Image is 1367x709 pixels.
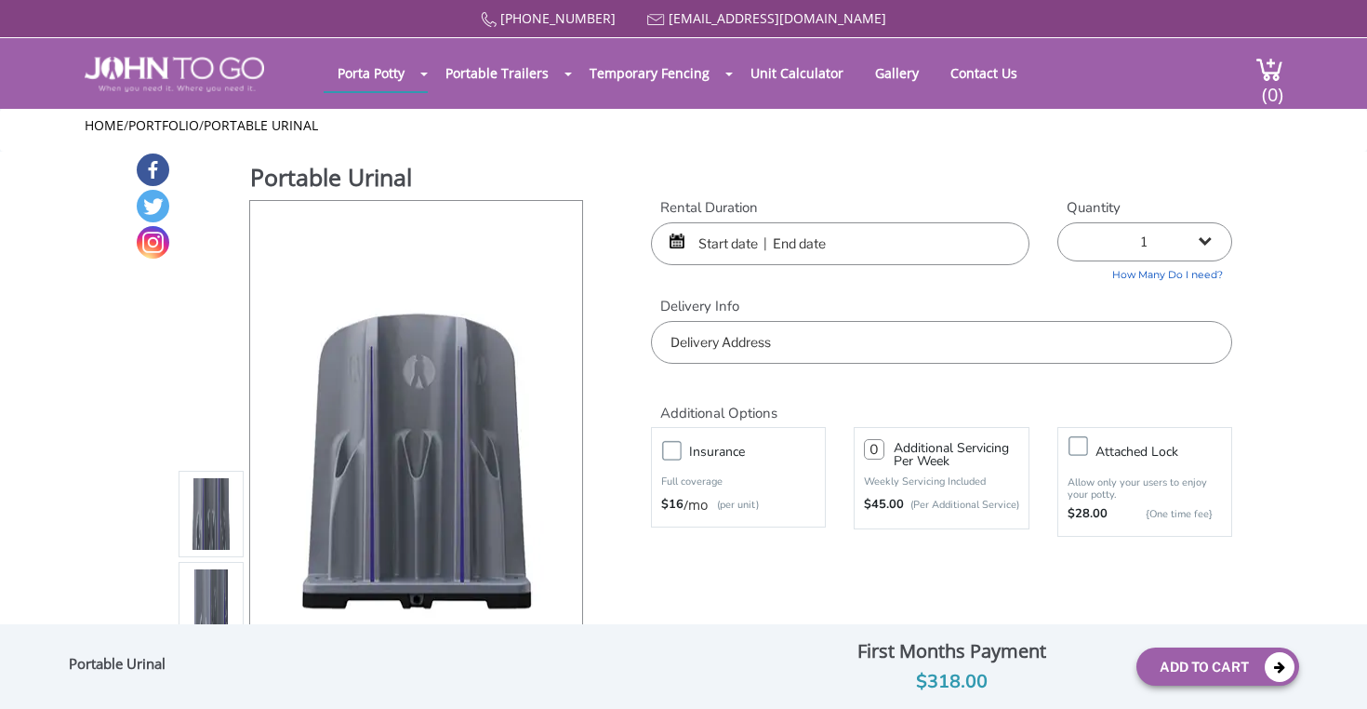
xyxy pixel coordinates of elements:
a: Gallery [861,55,933,91]
ul: / / [85,116,1283,135]
a: Unit Calculator [737,55,857,91]
h3: Insurance [689,440,834,463]
span: (0) [1261,67,1283,107]
a: How Many Do I need? [1057,261,1232,283]
a: [EMAIL_ADDRESS][DOMAIN_NAME] [669,9,886,27]
img: Call [481,12,497,28]
input: Start date | End date [651,222,1029,265]
a: Portable Trailers [431,55,563,91]
a: Portable Urinal [204,116,318,134]
p: Allow only your users to enjoy your potty. [1068,476,1222,501]
strong: $28.00 [1068,505,1108,524]
img: cart a [1255,57,1283,82]
p: (per unit) [708,496,759,515]
p: Full coverage [661,473,816,491]
input: Delivery Address [651,321,1232,364]
a: Twitter [137,190,169,222]
label: Delivery Info [651,297,1232,316]
p: Weekly Servicing Included [864,475,1018,488]
a: Portfolio [128,116,199,134]
a: Contact Us [936,55,1031,91]
h1: Portable Urinal [250,161,585,198]
a: Facebook [137,154,169,186]
div: Portable Urinal [69,655,175,679]
img: Mail [647,14,665,26]
strong: $16 [661,496,683,515]
img: Product [276,219,558,657]
h3: Attached lock [1095,440,1241,463]
input: 0 [864,439,884,460]
label: Quantity [1057,198,1232,218]
a: [PHONE_NUMBER] [500,9,616,27]
a: Home [85,116,124,134]
div: $318.00 [781,667,1122,697]
h2: Additional Options [651,382,1232,422]
p: {One time fee} [1117,505,1213,524]
img: JOHN to go [85,57,264,92]
button: Add To Cart [1136,648,1299,686]
h3: Additional Servicing Per Week [894,442,1018,468]
label: Rental Duration [651,198,1029,218]
a: Temporary Fencing [576,55,723,91]
div: /mo [661,496,816,515]
a: Porta Potty [324,55,418,91]
p: (Per Additional Service) [904,498,1018,512]
div: First Months Payment [781,635,1122,667]
strong: $45.00 [864,496,904,515]
a: Instagram [137,226,169,259]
